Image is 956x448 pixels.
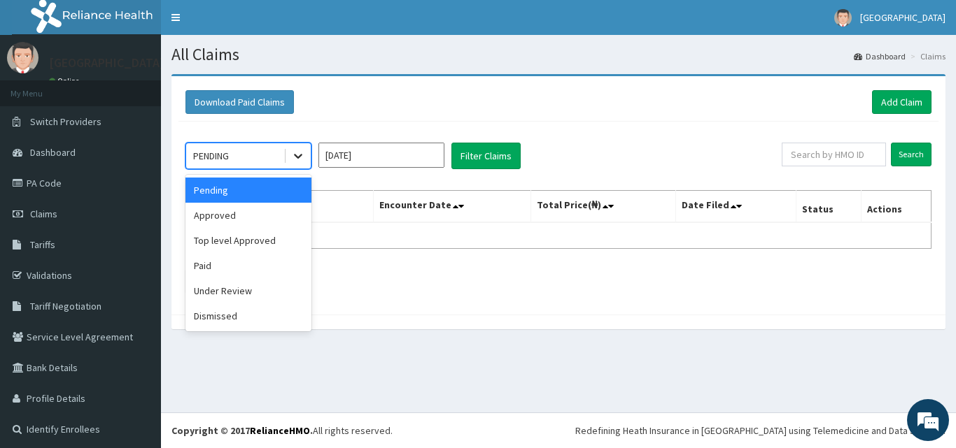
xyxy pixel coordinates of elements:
button: Download Paid Claims [185,90,294,114]
footer: All rights reserved. [161,412,956,448]
button: Filter Claims [451,143,521,169]
div: Top level Approved [185,228,311,253]
img: User Image [7,42,38,73]
th: Date Filed [676,191,796,223]
a: Dashboard [854,50,906,62]
h1: All Claims [171,45,946,64]
a: RelianceHMO [250,424,310,437]
th: Encounter Date [374,191,530,223]
span: Claims [30,208,57,220]
strong: Copyright © 2017 . [171,424,313,437]
a: Online [49,76,83,86]
span: [GEOGRAPHIC_DATA] [860,11,946,24]
input: Search [891,143,932,166]
div: Pending [185,178,311,203]
input: Select Month and Year [318,143,444,168]
div: Dismissed [185,303,311,328]
div: Approved [185,203,311,228]
input: Search by HMO ID [782,143,886,166]
div: Paid [185,253,311,278]
div: PENDING [193,149,229,163]
img: User Image [834,9,852,27]
div: Under Review [185,278,311,303]
p: [GEOGRAPHIC_DATA] [49,57,164,69]
th: Actions [861,191,931,223]
th: Total Price(₦) [530,191,676,223]
th: Status [796,191,862,223]
span: Tariff Negotiation [30,300,101,312]
span: Dashboard [30,146,76,159]
span: Tariffs [30,238,55,251]
span: Switch Providers [30,115,101,128]
a: Add Claim [872,90,932,114]
div: Redefining Heath Insurance in [GEOGRAPHIC_DATA] using Telemedicine and Data Science! [575,424,946,438]
li: Claims [907,50,946,62]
